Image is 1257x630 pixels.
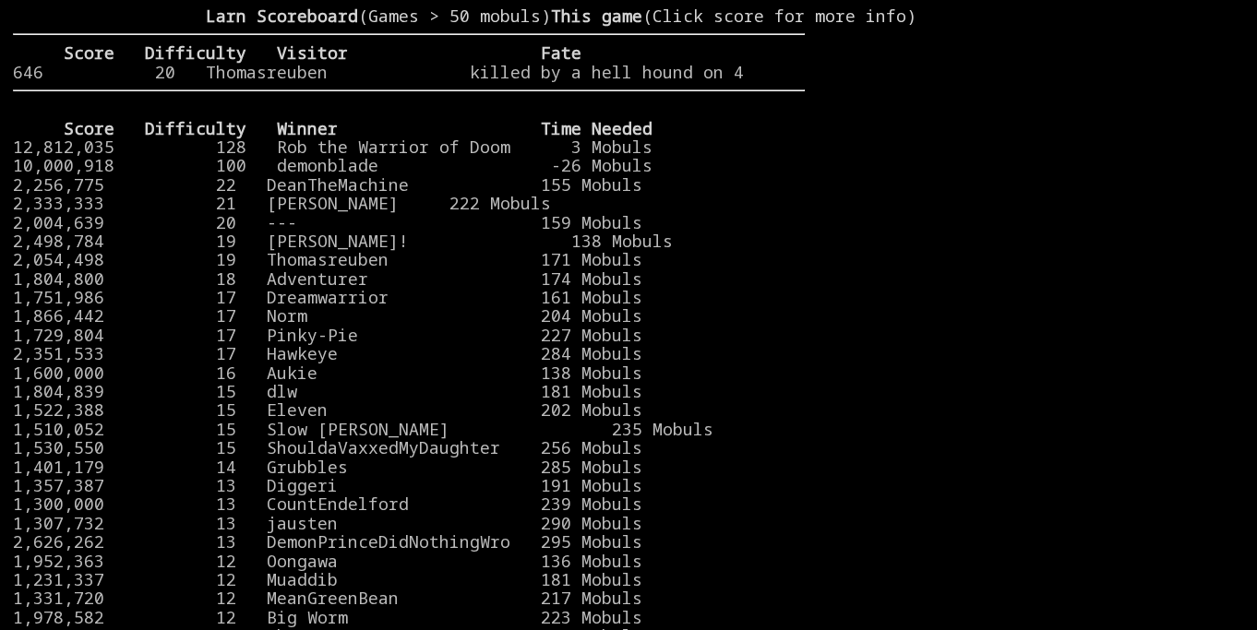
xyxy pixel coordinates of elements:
a: 646 20 Thomasreuben killed by a hell hound on 4 [13,61,744,83]
a: 1,307,732 13 jausten 290 Mobuls [13,512,642,534]
a: 2,351,533 17 Hawkeye 284 Mobuls [13,342,642,364]
a: 2,626,262 13 DemonPrinceDidNothingWro 295 Mobuls [13,530,642,553]
a: 12,812,035 128 Rob the Warrior of Doom 3 Mobuls [13,136,652,158]
a: 1,401,179 14 Grubbles 285 Mobuls [13,456,642,478]
a: 1,729,804 17 Pinky-Pie 227 Mobuls [13,324,642,346]
a: 1,300,000 13 CountEndelford 239 Mobuls [13,493,642,515]
a: 1,600,000 16 Aukie 138 Mobuls [13,362,642,384]
b: Score Difficulty Visitor Fate [64,42,581,64]
a: 1,952,363 12 Oongawa 136 Mobuls [13,550,642,572]
a: 1,751,986 17 Dreamwarrior 161 Mobuls [13,286,642,308]
a: 1,866,442 17 Norm 204 Mobuls [13,304,642,327]
b: Larn Scoreboard [206,5,358,27]
a: 1,804,800 18 Adventurer 174 Mobuls [13,267,642,290]
a: 2,054,498 19 Thomasreuben 171 Mobuls [13,248,642,270]
a: 1,510,052 15 Slow [PERSON_NAME] 235 Mobuls [13,418,713,440]
a: 10,000,918 100 demonblade -26 Mobuls [13,154,652,176]
a: 1,331,720 12 MeanGreenBean 217 Mobuls [13,587,642,609]
a: 1,530,550 15 ShouldaVaxxedMyDaughter 256 Mobuls [13,436,642,458]
a: 1,522,388 15 Eleven 202 Mobuls [13,398,642,421]
b: This game [551,5,642,27]
b: Score Difficulty Winner Time Needed [64,117,652,139]
a: 1,231,337 12 Muaddib 181 Mobuls [13,568,642,590]
a: 1,357,387 13 Diggeri 191 Mobuls [13,474,642,496]
a: 2,004,639 20 --- 159 Mobuls [13,211,642,233]
a: 2,498,784 19 [PERSON_NAME]! 138 Mobuls [13,230,673,252]
a: 2,256,775 22 DeanTheMachine 155 Mobuls [13,173,642,196]
a: 1,804,839 15 dlw 181 Mobuls [13,380,642,402]
larn: (Games > 50 mobuls) (Click score for more info) Click on a score for more information ---- Reload... [13,6,805,599]
a: 2,333,333 21 [PERSON_NAME] 222 Mobuls [13,192,551,214]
